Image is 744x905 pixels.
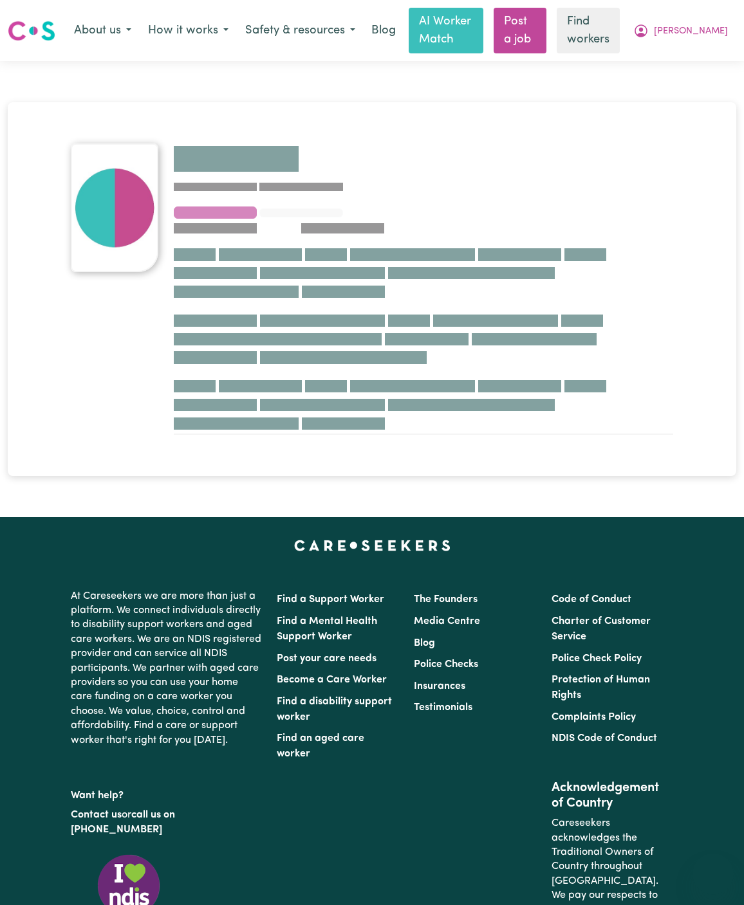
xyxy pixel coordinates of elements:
button: About us [66,17,140,44]
button: My Account [625,17,736,44]
a: Become a Care Worker [277,675,387,685]
a: Careseekers home page [294,540,451,551]
a: call us on [PHONE_NUMBER] [71,810,175,834]
img: Careseekers logo [8,19,55,42]
a: Insurances [414,681,465,691]
p: At Careseekers we are more than just a platform. We connect individuals directly to disability su... [71,584,261,753]
button: Safety & resources [237,17,364,44]
a: Contact us [71,810,122,820]
a: Police Checks [414,659,478,670]
p: Want help? [71,783,261,803]
a: Find a disability support worker [277,697,392,722]
h2: Acknowledgement of Country [552,780,673,811]
a: The Founders [414,594,478,605]
a: Post your care needs [277,654,377,664]
a: Find a Mental Health Support Worker [277,616,377,642]
button: How it works [140,17,237,44]
a: Blog [414,638,435,648]
a: Protection of Human Rights [552,675,650,700]
p: or [71,803,261,842]
a: Complaints Policy [552,712,636,722]
span: [PERSON_NAME] [654,24,728,39]
a: Blog [364,17,404,45]
a: Post a job [494,8,546,53]
a: NDIS Code of Conduct [552,733,657,744]
a: Find workers [557,8,620,53]
a: Media Centre [414,616,480,626]
a: Find an aged care worker [277,733,364,759]
a: Find a Support Worker [277,594,384,605]
a: Code of Conduct [552,594,631,605]
a: Testimonials [414,702,472,713]
a: Police Check Policy [552,654,642,664]
a: Careseekers logo [8,16,55,46]
a: AI Worker Match [409,8,483,53]
iframe: Button to launch messaging window [693,854,734,895]
a: Charter of Customer Service [552,616,651,642]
